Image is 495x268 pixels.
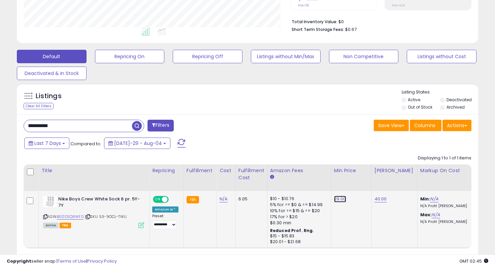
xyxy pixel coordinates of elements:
div: Clear All Filters [24,103,54,109]
button: Listings without Min/Max [251,50,321,63]
b: Max: [420,212,432,218]
th: The percentage added to the cost of goods (COGS) that forms the calculator for Min & Max prices. [417,164,481,191]
div: $15 - $15.83 [270,233,326,239]
small: Prev: 52 [298,3,309,7]
button: Filters [147,120,174,131]
button: [DATE]-29 - Aug-04 [104,138,170,149]
a: B00DSQ6WF0 [57,214,84,220]
label: Out of Stock [408,104,432,110]
div: ASIN: [43,196,144,227]
strong: Copyright [7,258,31,264]
p: N/A Profit [PERSON_NAME] [420,204,476,208]
a: 40.00 [374,196,387,202]
span: [DATE]-29 - Aug-04 [114,140,162,147]
div: [PERSON_NAME] [374,167,415,174]
div: Cost [220,167,233,174]
div: Min Price [334,167,369,174]
span: FBA [60,223,71,228]
p: N/A Profit [PERSON_NAME] [420,220,476,224]
button: Save View [374,120,409,131]
label: Deactivated [447,97,472,103]
small: Prev: N/A [392,3,405,7]
a: Terms of Use [58,258,86,264]
small: Amazon Fees. [270,174,274,180]
div: seller snap | | [7,258,117,265]
button: Deactivated & In Stock [17,67,87,80]
div: 17% for > $20 [270,214,326,220]
div: Displaying 1 to 1 of 1 items [418,155,471,161]
span: All listings currently available for purchase on Amazon [43,223,59,228]
span: Columns [414,122,435,129]
span: ON [154,197,162,202]
img: 312uh1cH2-L._SL40_.jpg [43,196,57,207]
div: Title [41,167,146,174]
span: Last 7 Days [34,140,61,147]
span: Compared to: [70,141,101,147]
span: $0.67 [345,26,357,33]
button: Default [17,50,87,63]
b: Total Inventory Value: [292,19,337,25]
span: | SKU: 53-9OCL-TWLI [85,214,127,219]
small: FBA [187,196,199,203]
b: Nike Boys Crew White Sock 6 pr. 5Y-7Y [58,196,140,210]
div: 10% for >= $15 & <= $20 [270,208,326,214]
p: Listing States: [402,89,478,95]
b: Reduced Prof. Rng. [270,228,314,233]
button: Actions [442,120,471,131]
div: 6.05 [238,196,262,202]
a: Privacy Policy [87,258,117,264]
li: $0 [292,17,466,25]
div: Repricing [152,167,181,174]
a: N/A [432,212,440,218]
label: Archived [447,104,465,110]
div: $10 - $10.76 [270,196,326,202]
div: $20.01 - $21.68 [270,239,326,245]
label: Active [408,97,420,103]
button: Non Competitive [329,50,399,63]
div: $0.30 min [270,220,326,226]
h5: Listings [36,91,62,101]
button: Listings without Cost [407,50,476,63]
a: N/A [220,196,228,202]
b: Min: [420,196,430,202]
div: Fulfillment [187,167,214,174]
div: Fulfillment Cost [238,167,264,181]
a: N/A [430,196,438,202]
span: OFF [168,197,178,202]
button: Repricing On [95,50,165,63]
div: Amazon Fees [270,167,328,174]
a: 29.00 [334,196,346,202]
span: 2025-08-12 02:45 GMT [459,258,488,264]
button: Last 7 Days [24,138,69,149]
b: Short Term Storage Fees: [292,27,344,32]
div: 5% for >= $0 & <= $14.99 [270,202,326,208]
div: Amazon AI * [152,206,178,213]
div: Markup on Cost [420,167,478,174]
button: Columns [410,120,441,131]
button: Repricing Off [173,50,242,63]
div: Preset: [152,214,178,229]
